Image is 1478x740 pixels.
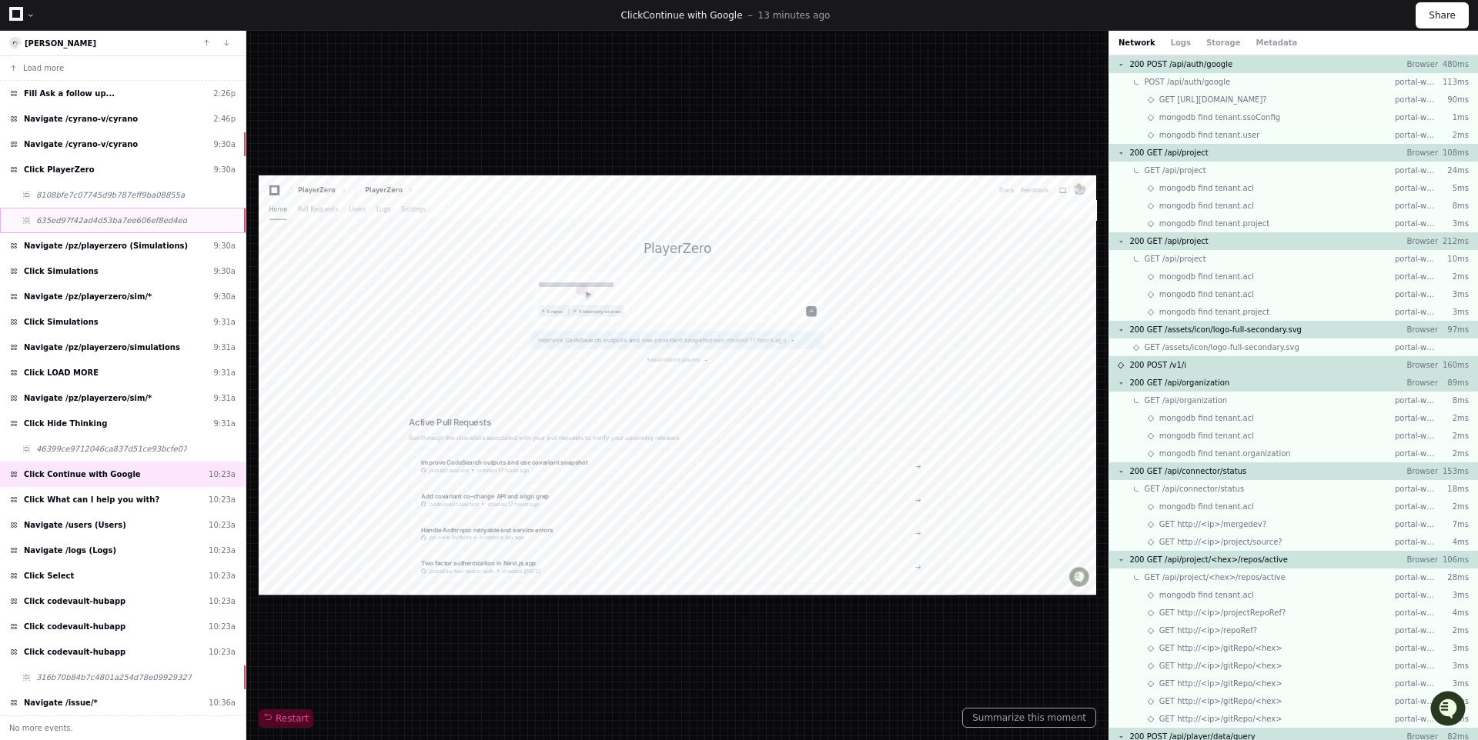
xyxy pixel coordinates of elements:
[159,55,189,65] span: Users
[213,240,236,252] div: 9:30a
[801,283,931,298] span: was created 17 hours ago
[1171,37,1191,48] button: Logs
[1159,94,1267,105] span: GET [URL][DOMAIN_NAME]?
[758,9,831,22] p: 13 minutes ago
[1145,342,1299,353] span: GET /assets/icon/logo-full-secondary.svg
[24,392,152,404] span: Navigate /pz/playerzero/sim/*
[1438,377,1469,388] p: 89ms
[1438,465,1469,477] p: 153ms
[69,55,140,65] span: Pull Requests
[1159,589,1254,601] span: mongodb find tenant.acl
[1256,37,1297,48] button: Metadata
[52,130,195,142] div: We're available if you need us!
[685,319,780,332] span: See all recent players
[1395,271,1438,282] p: portal-webapp
[1395,625,1438,636] p: portal-webapp
[643,10,742,21] span: Continue with Google
[1395,501,1438,512] p: portal-webapp
[1438,58,1469,70] p: 480ms
[1438,94,1469,105] p: 90ms
[301,692,416,705] span: portal/aa-two-factor-auth
[1395,324,1438,335] p: Browser
[208,43,232,78] a: Logs
[209,545,236,556] div: 10:23a
[1438,501,1469,512] p: 2ms
[24,316,99,328] span: Click Simulations
[209,646,236,658] div: 10:23a
[24,621,125,632] span: Click codevault-hubapp
[1345,18,1395,34] button: Feedback
[1395,58,1438,70] p: Browser
[1438,395,1469,406] p: 8ms
[1145,76,1230,88] span: POST /api/auth/google
[493,283,985,298] a: Improve CodeSearch outputs and use covariant snapshotwas created 17 hours ago
[1129,377,1229,388] span: 200 GET /api/organization
[1438,165,1469,176] p: 24ms
[213,113,236,125] div: 2:46p
[1395,342,1438,353] p: portal-webapp
[25,39,96,48] span: [PERSON_NAME]
[213,88,236,99] div: 2:26p
[36,443,187,455] span: 46399ce9712046ca837d51ce93bcfe07
[1395,572,1438,583] p: portal-webapp
[1145,572,1286,583] span: GET /api/project/<hex>/repos/active
[24,545,116,556] span: Navigate /logs (Logs)
[287,678,490,691] span: Two factor authentication in Next.js app
[213,392,236,404] div: 9:31a
[1307,18,1333,34] a: Docs
[24,88,115,99] span: Fill Ask a follow up...
[213,316,236,328] div: 9:31a
[480,319,998,332] a: See all recent players
[24,697,98,708] span: Navigate /issue/*
[265,425,1213,446] h2: Active Pull Requests
[11,38,21,48] img: 10.svg
[1438,200,1469,212] p: 8ms
[1159,607,1286,618] span: GET http://<ip>/projectRepoRef?
[1395,147,1438,158] p: Browser
[621,10,644,21] span: Click
[24,595,125,607] span: Click codevault-hubapp
[1438,554,1469,565] p: 106ms
[213,342,236,353] div: 9:31a
[23,62,64,74] span: Load more
[1129,324,1302,335] span: 200 GET /assets/icon/logo-full-secondary.svg
[1159,430,1254,442] span: mongodb find tenant.acl
[386,515,477,527] span: created 17 hours ago
[24,646,125,658] span: Click codevault-hubapp
[1395,607,1438,618] p: portal-webapp
[431,692,497,705] span: created [DATE]
[1438,324,1469,335] p: 97ms
[213,367,236,378] div: 9:31a
[1395,660,1438,672] p: portal-webapp
[1129,554,1288,565] span: 200 GET /api/project/<hex>/repos/active
[213,164,236,175] div: 9:30a
[52,115,252,130] div: Start new chat
[1395,483,1438,495] p: portal-webapp
[1438,572,1469,583] p: 28ms
[1395,112,1438,123] p: portal-webapp
[1119,37,1155,48] button: Network
[1438,253,1469,265] p: 10ms
[18,43,50,78] a: Home
[1159,182,1254,194] span: mongodb find tenant.acl
[1395,713,1438,725] p: portal-webapp
[1395,430,1438,442] p: portal-webapp
[1395,465,1438,477] p: Browser
[1438,625,1469,636] p: 2ms
[1206,37,1240,48] button: Storage
[188,18,254,34] div: PlayerZero
[209,595,236,607] div: 10:23a
[1395,448,1438,459] p: portal-webapp
[1159,501,1254,512] span: mongodb find tenant.acl
[63,12,162,40] button: PlayerZero
[1395,218,1438,229] p: portal-webapp
[301,574,389,586] span: codevault/covariant
[24,240,188,252] span: Navigate /pz/playerzero (Simulations)
[15,115,43,142] img: 1756235613930-3d25f9e4-fa56-45dd-b3ad-e072dfbd1548
[1438,218,1469,229] p: 3ms
[266,484,1212,542] a: Improve CodeSearch outputs and use covariant snapshotportal/covariantcreated 17 hours ago
[24,468,141,480] span: Click Continue with Google
[36,215,187,226] span: 635ed97f42ad4d53ba7ee606ef8ed4ed
[1395,288,1438,300] p: portal-webapp
[1159,306,1269,318] span: mongodb find tenant.project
